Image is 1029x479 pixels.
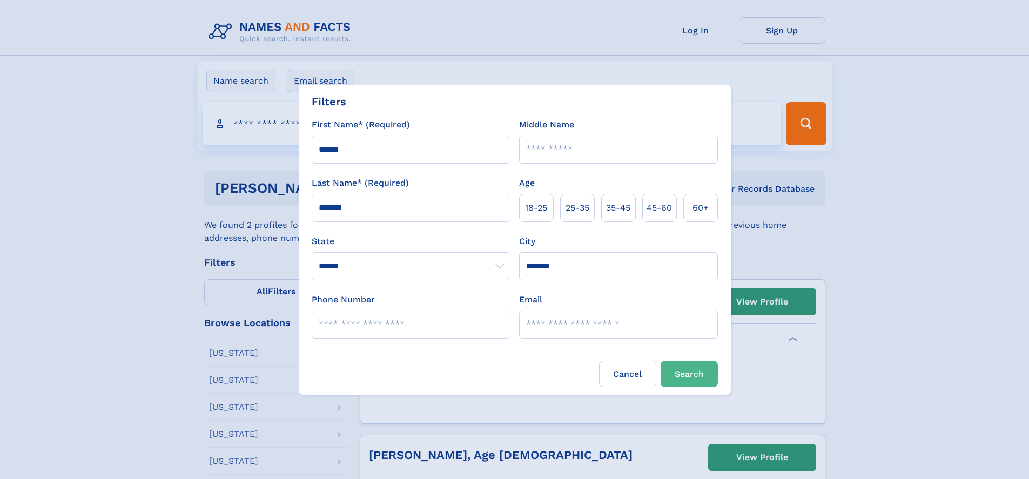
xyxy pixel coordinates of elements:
label: First Name* (Required) [312,118,410,131]
label: Cancel [599,361,656,387]
div: Filters [312,93,346,110]
span: 25‑35 [566,201,589,214]
label: Email [519,293,542,306]
label: Phone Number [312,293,375,306]
span: 60+ [692,201,709,214]
label: Last Name* (Required) [312,177,409,190]
label: Age [519,177,535,190]
span: 35‑45 [606,201,630,214]
label: City [519,235,535,248]
button: Search [661,361,718,387]
label: Middle Name [519,118,574,131]
span: 45‑60 [647,201,672,214]
span: 18‑25 [525,201,547,214]
label: State [312,235,510,248]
